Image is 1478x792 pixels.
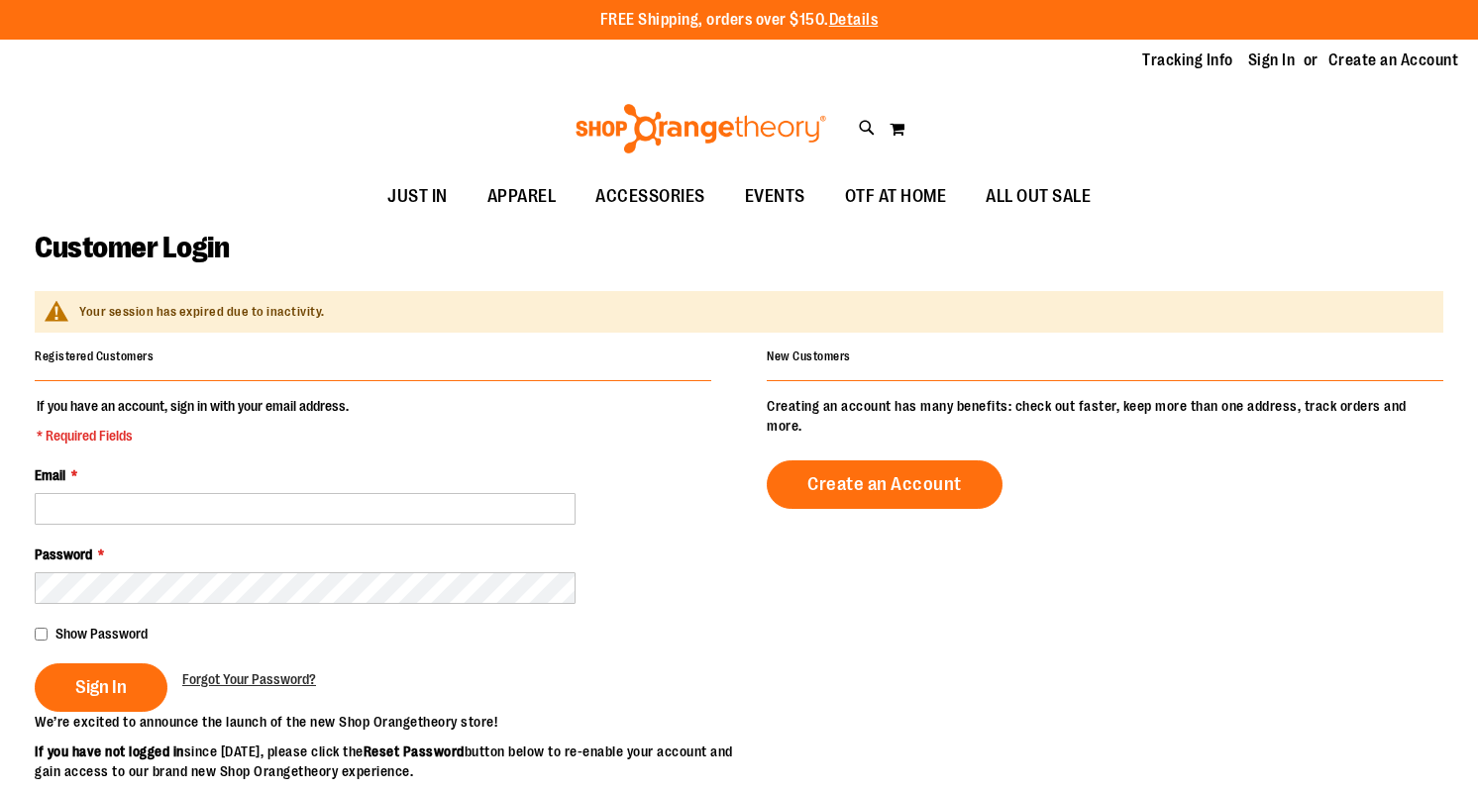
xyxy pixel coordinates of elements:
strong: Reset Password [364,743,465,759]
p: We’re excited to announce the launch of the new Shop Orangetheory store! [35,712,739,732]
a: Details [829,11,879,29]
span: Forgot Your Password? [182,671,316,687]
span: Sign In [75,676,127,698]
span: Password [35,546,92,562]
p: Creating an account has many benefits: check out faster, keep more than one address, track orders... [767,396,1443,436]
span: JUST IN [387,174,448,219]
p: FREE Shipping, orders over $150. [600,9,879,32]
p: since [DATE], please click the button below to re-enable your account and gain access to our bran... [35,742,739,781]
span: APPAREL [487,174,557,219]
span: ACCESSORIES [595,174,705,219]
img: Shop Orangetheory [573,104,829,153]
a: Tracking Info [1142,49,1233,71]
span: * Required Fields [37,426,349,445]
a: Create an Account [1328,49,1459,71]
a: Sign In [1248,49,1296,71]
span: Show Password [55,626,148,642]
span: Email [35,467,65,483]
span: Create an Account [807,473,962,495]
span: OTF AT HOME [845,174,947,219]
strong: Registered Customers [35,349,154,363]
span: Customer Login [35,231,229,264]
span: EVENTS [745,174,805,219]
a: Forgot Your Password? [182,669,316,689]
div: Your session has expired due to inactivity. [79,303,1424,322]
a: Create an Account [767,460,1003,509]
button: Sign In [35,663,167,712]
span: ALL OUT SALE [986,174,1091,219]
strong: If you have not logged in [35,743,184,759]
strong: New Customers [767,349,851,363]
legend: If you have an account, sign in with your email address. [35,396,351,445]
